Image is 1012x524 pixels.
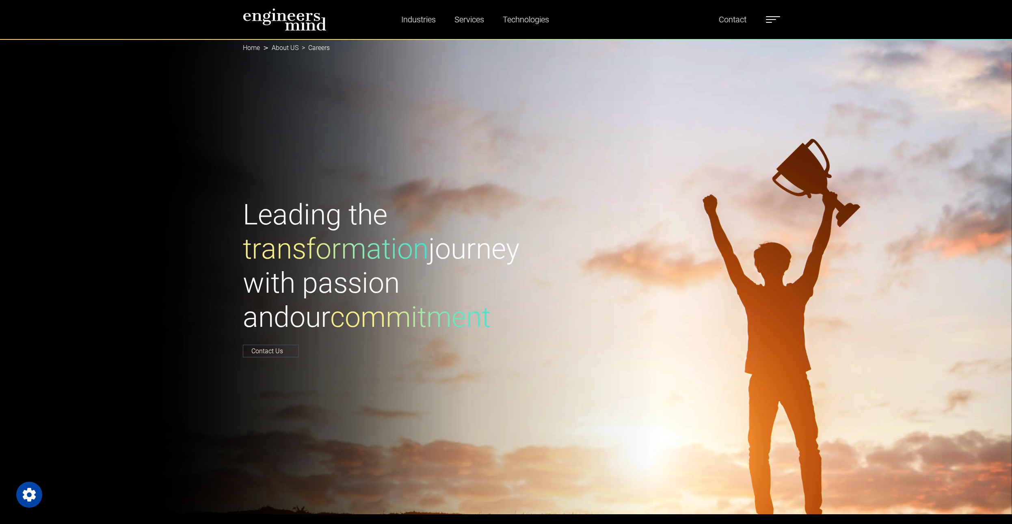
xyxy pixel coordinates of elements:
span: transformation [243,232,428,265]
a: Contact [716,10,750,29]
a: Contact Us [243,345,299,357]
a: Services [451,10,487,29]
a: Home [243,44,260,52]
nav: breadcrumb [243,39,769,57]
span: commitment [330,300,491,334]
a: Technologies [500,10,552,29]
h1: Leading the journey with passion and our [243,198,501,334]
img: logo [243,8,327,31]
li: Careers [298,43,330,53]
a: Industries [398,10,439,29]
a: About US [272,44,298,52]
